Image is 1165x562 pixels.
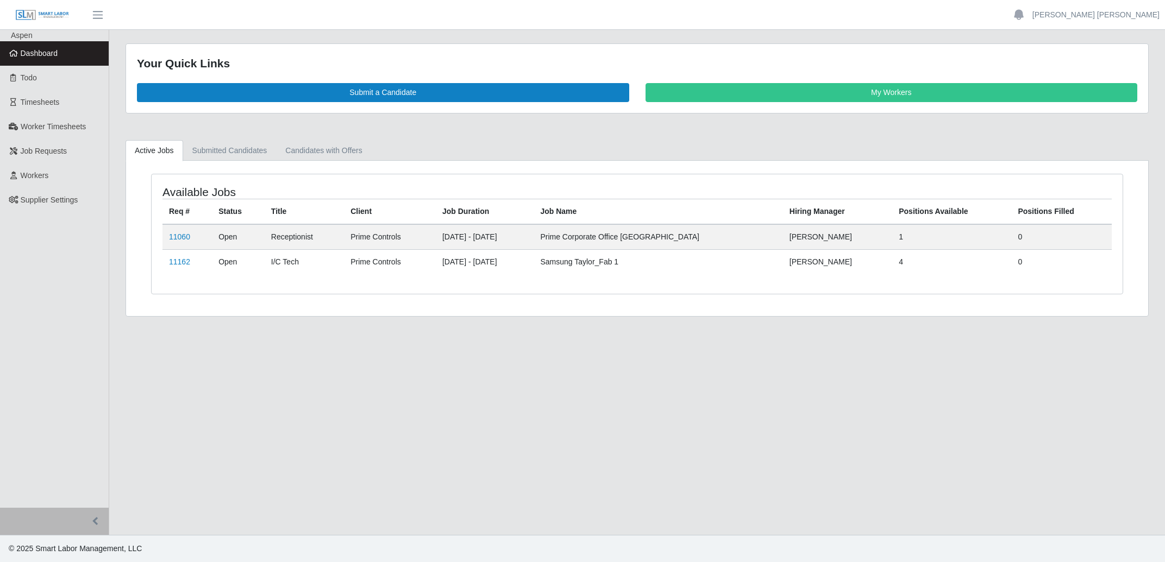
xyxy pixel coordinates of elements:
[21,98,60,106] span: Timesheets
[183,140,277,161] a: Submitted Candidates
[344,199,436,224] th: Client
[534,249,782,274] td: Samsung Taylor_Fab 1
[126,140,183,161] a: Active Jobs
[169,232,190,241] a: 11060
[21,147,67,155] span: Job Requests
[1011,224,1112,250] td: 0
[265,224,344,250] td: Receptionist
[436,199,534,224] th: Job Duration
[276,140,371,161] a: Candidates with Offers
[15,9,70,21] img: SLM Logo
[21,122,86,131] span: Worker Timesheets
[137,55,1137,72] div: Your Quick Links
[892,224,1011,250] td: 1
[137,83,629,102] a: Submit a Candidate
[162,185,548,199] h4: Available Jobs
[212,224,265,250] td: Open
[265,249,344,274] td: I/C Tech
[436,249,534,274] td: [DATE] - [DATE]
[212,199,265,224] th: Status
[534,224,782,250] td: Prime Corporate Office [GEOGRAPHIC_DATA]
[11,31,33,40] span: Aspen
[162,199,212,224] th: Req #
[436,224,534,250] td: [DATE] - [DATE]
[344,224,436,250] td: Prime Controls
[21,171,49,180] span: Workers
[783,224,892,250] td: [PERSON_NAME]
[892,249,1011,274] td: 4
[534,199,782,224] th: Job Name
[646,83,1138,102] a: My Workers
[783,199,892,224] th: Hiring Manager
[212,249,265,274] td: Open
[783,249,892,274] td: [PERSON_NAME]
[1011,199,1112,224] th: Positions Filled
[344,249,436,274] td: Prime Controls
[1032,9,1160,21] a: [PERSON_NAME] [PERSON_NAME]
[169,257,190,266] a: 11162
[21,195,78,204] span: Supplier Settings
[1011,249,1112,274] td: 0
[892,199,1011,224] th: Positions Available
[9,544,142,553] span: © 2025 Smart Labor Management, LLC
[265,199,344,224] th: Title
[21,49,58,58] span: Dashboard
[21,73,37,82] span: Todo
